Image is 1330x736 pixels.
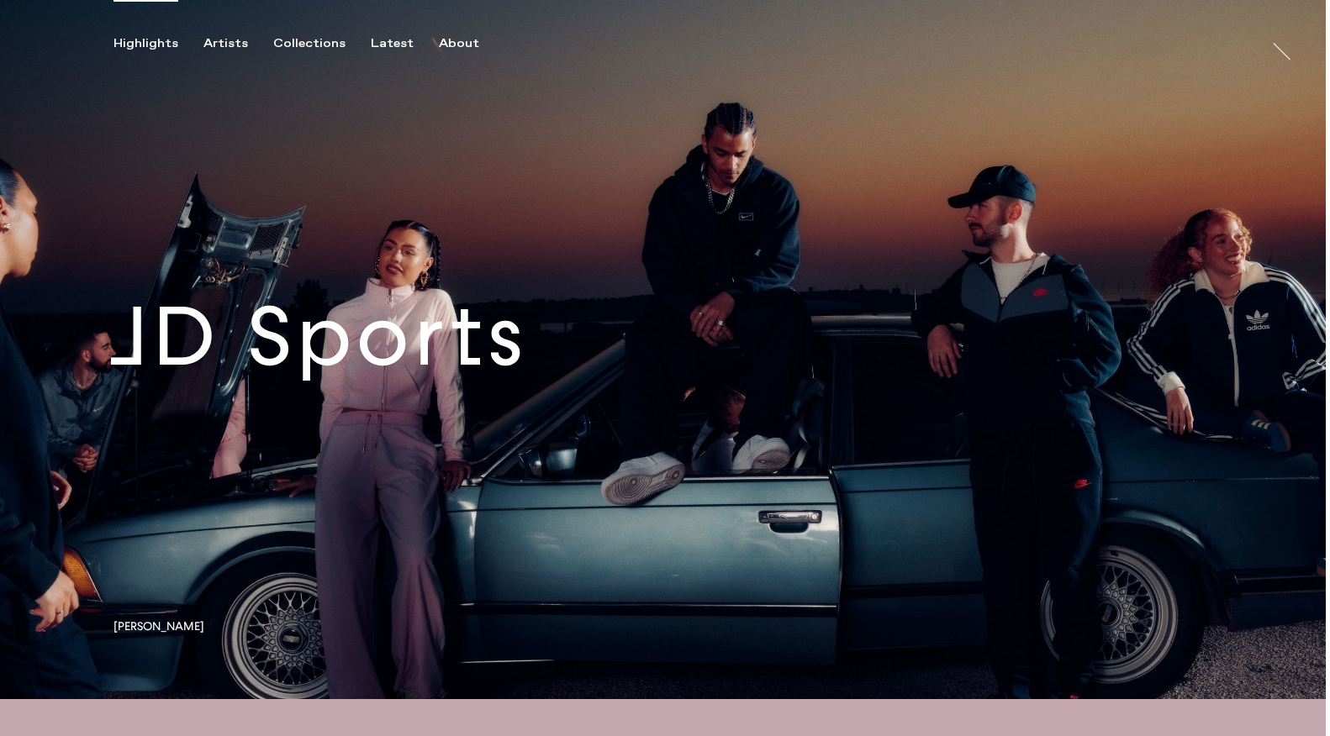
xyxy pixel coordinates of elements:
[371,36,414,51] div: Latest
[203,36,273,51] button: Artists
[113,36,203,51] button: Highlights
[113,36,178,51] div: Highlights
[371,36,439,51] button: Latest
[439,36,504,51] button: About
[273,36,371,51] button: Collections
[273,36,346,51] div: Collections
[439,36,479,51] div: About
[203,36,248,51] div: Artists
